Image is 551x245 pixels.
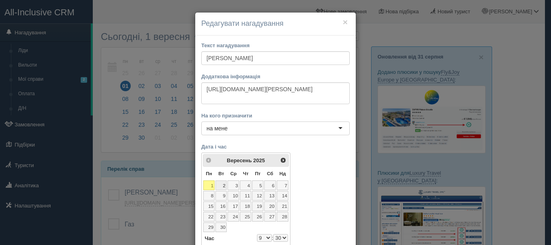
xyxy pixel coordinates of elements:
[240,191,251,201] a: 11
[203,191,215,201] a: 8
[201,73,350,80] label: Додаткова інформація
[215,201,227,211] a: 16
[218,171,224,176] span: Вівторок
[264,191,276,201] a: 13
[207,124,227,132] div: на мене
[252,201,263,211] a: 19
[277,201,289,211] a: 21
[227,180,239,190] a: 3
[343,18,348,26] button: ×
[280,157,286,163] span: Наст>
[240,212,251,222] a: 25
[215,212,227,222] a: 23
[253,157,265,163] span: 2025
[201,42,350,49] label: Текст нагадування
[255,171,261,176] span: П
[206,171,212,176] span: Понеділок
[277,180,289,190] a: 7
[277,212,289,222] a: 28
[264,212,276,222] a: 27
[264,180,276,190] a: 6
[252,212,263,222] a: 26
[227,191,239,201] a: 10
[243,171,248,176] span: Четвер
[240,180,251,190] a: 4
[201,143,350,151] label: Дата і час
[230,171,237,176] span: Середа
[203,212,215,222] a: 22
[252,180,263,190] a: 5
[203,222,215,232] a: 29
[227,157,252,163] span: Вересень
[240,201,251,211] a: 18
[203,201,215,211] a: 15
[215,191,227,201] a: 9
[227,212,239,222] a: 24
[215,222,227,232] a: 30
[252,191,263,201] a: 12
[280,171,286,176] span: Неділя
[227,201,239,211] a: 17
[201,19,350,29] h4: Редагувати нагадування
[203,234,215,243] dt: Час
[277,191,289,201] a: 14
[278,155,288,165] a: Наст>
[215,180,227,190] a: 2
[201,112,350,119] label: На кого призначити
[203,180,215,190] a: 1
[264,201,276,211] a: 20
[267,171,273,176] span: Субота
